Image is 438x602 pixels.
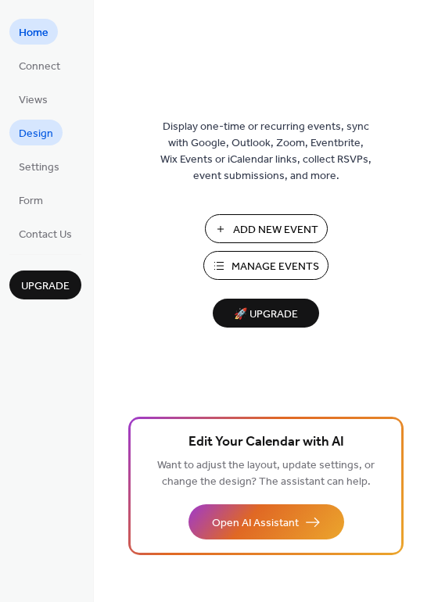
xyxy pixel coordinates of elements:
a: Home [9,19,58,45]
button: Open AI Assistant [188,504,344,539]
a: Connect [9,52,70,78]
span: Design [19,126,53,142]
button: Manage Events [203,251,328,280]
button: Upgrade [9,271,81,299]
span: Edit Your Calendar with AI [188,432,344,453]
span: Manage Events [232,259,319,275]
span: Upgrade [21,278,70,295]
span: Add New Event [233,222,318,238]
span: Open AI Assistant [212,515,299,532]
a: Contact Us [9,220,81,246]
span: Connect [19,59,60,75]
a: Settings [9,153,69,179]
span: Views [19,92,48,109]
a: Design [9,120,63,145]
span: Display one-time or recurring events, sync with Google, Outlook, Zoom, Eventbrite, Wix Events or ... [160,119,372,185]
span: Want to adjust the layout, update settings, or change the design? The assistant can help. [157,455,375,493]
button: 🚀 Upgrade [213,299,319,328]
a: Views [9,86,57,112]
span: Contact Us [19,227,72,243]
span: Settings [19,159,59,176]
a: Form [9,187,52,213]
button: Add New Event [205,214,328,243]
span: 🚀 Upgrade [222,304,310,325]
span: Form [19,193,43,210]
span: Home [19,25,48,41]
